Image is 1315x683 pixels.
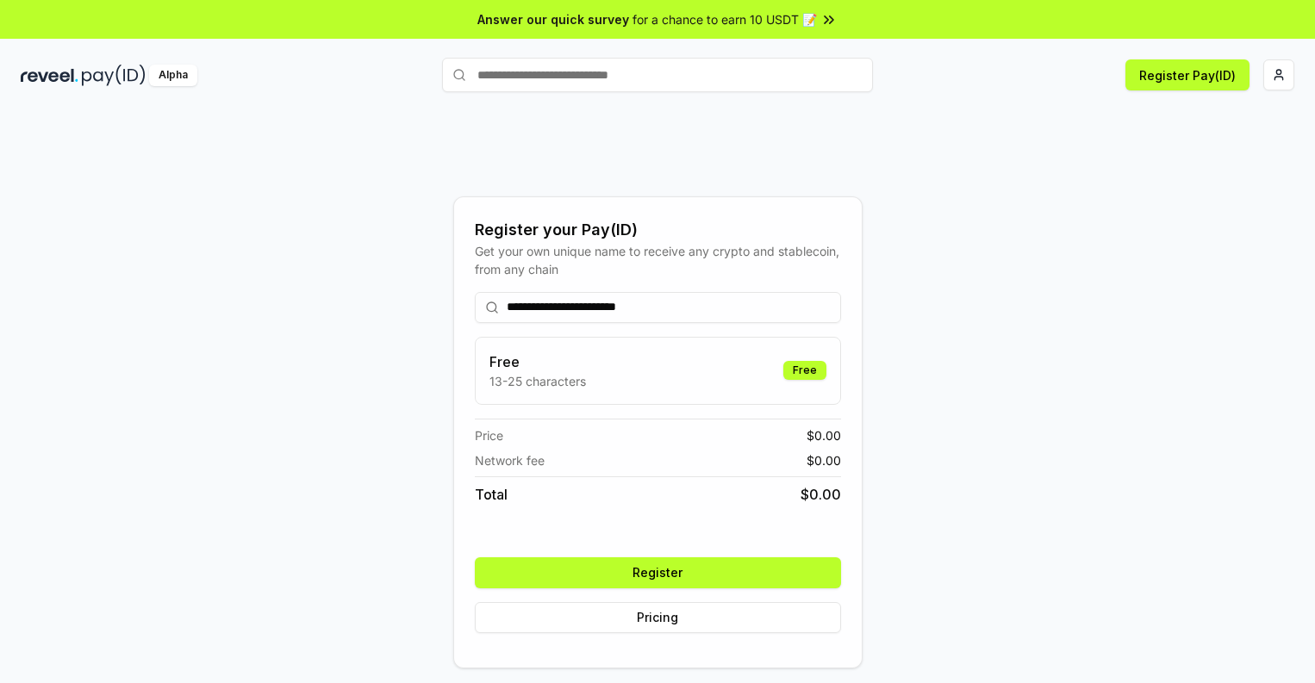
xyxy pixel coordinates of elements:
[475,451,545,469] span: Network fee
[807,426,841,444] span: $ 0.00
[477,10,629,28] span: Answer our quick survey
[475,484,508,505] span: Total
[807,451,841,469] span: $ 0.00
[475,557,841,588] button: Register
[475,218,841,242] div: Register your Pay(ID)
[475,602,841,633] button: Pricing
[149,65,197,86] div: Alpha
[475,426,503,444] span: Price
[82,65,146,86] img: pay_id
[783,361,826,380] div: Free
[475,242,841,278] div: Get your own unique name to receive any crypto and stablecoin, from any chain
[489,351,586,372] h3: Free
[801,484,841,505] span: $ 0.00
[21,65,78,86] img: reveel_dark
[1125,59,1250,90] button: Register Pay(ID)
[489,372,586,390] p: 13-25 characters
[633,10,817,28] span: for a chance to earn 10 USDT 📝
